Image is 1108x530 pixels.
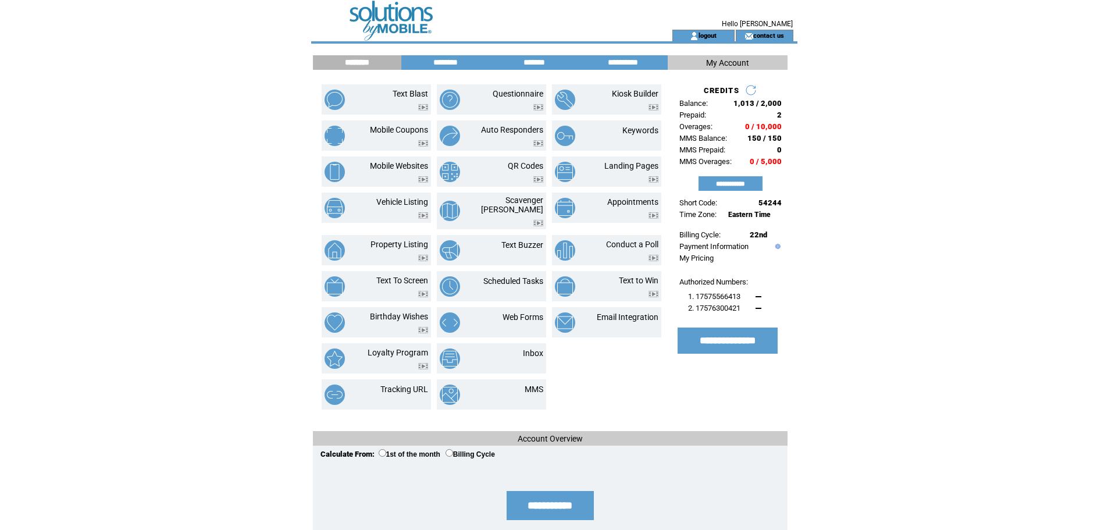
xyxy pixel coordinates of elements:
[688,304,740,312] span: 2. 17576300421
[379,450,440,458] label: 1st of the month
[325,162,345,182] img: mobile-websites.png
[555,276,575,297] img: text-to-win.png
[679,210,717,219] span: Time Zone:
[325,240,345,261] img: property-listing.png
[750,157,782,166] span: 0 / 5,000
[555,198,575,218] img: appointments.png
[745,122,782,131] span: 0 / 10,000
[555,240,575,261] img: conduct-a-poll.png
[733,99,782,108] span: 1,013 / 2,000
[753,31,784,39] a: contact us
[649,291,658,297] img: video.png
[523,348,543,358] a: Inbox
[555,126,575,146] img: keywords.png
[690,31,699,41] img: account_icon.gif
[483,276,543,286] a: Scheduled Tasks
[376,197,428,207] a: Vehicle Listing
[612,89,658,98] a: Kiosk Builder
[679,145,725,154] span: MMS Prepaid:
[370,125,428,134] a: Mobile Coupons
[325,312,345,333] img: birthday-wishes.png
[418,140,428,147] img: video.png
[481,125,543,134] a: Auto Responders
[758,198,782,207] span: 54244
[393,89,428,98] a: Text Blast
[440,90,460,110] img: questionnaire.png
[418,363,428,369] img: video.png
[750,230,767,239] span: 22nd
[525,385,543,394] a: MMS
[440,240,460,261] img: text-buzzer.png
[418,255,428,261] img: video.png
[325,126,345,146] img: mobile-coupons.png
[418,104,428,111] img: video.png
[619,276,658,285] a: Text to Win
[649,176,658,183] img: video.png
[706,58,749,67] span: My Account
[777,145,782,154] span: 0
[728,211,771,219] span: Eastern Time
[481,195,543,214] a: Scavenger [PERSON_NAME]
[679,122,712,131] span: Overages:
[622,126,658,135] a: Keywords
[688,292,740,301] span: 1. 17575566413
[501,240,543,250] a: Text Buzzer
[418,212,428,219] img: video.png
[597,312,658,322] a: Email Integration
[649,104,658,111] img: video.png
[368,348,428,357] a: Loyalty Program
[679,230,721,239] span: Billing Cycle:
[325,90,345,110] img: text-blast.png
[503,312,543,322] a: Web Forms
[440,162,460,182] img: qr-codes.png
[446,449,453,457] input: Billing Cycle
[418,327,428,333] img: video.png
[370,240,428,249] a: Property Listing
[704,86,739,95] span: CREDITS
[440,126,460,146] img: auto-responders.png
[679,198,717,207] span: Short Code:
[699,31,717,39] a: logout
[370,161,428,170] a: Mobile Websites
[679,242,749,251] a: Payment Information
[320,450,375,458] span: Calculate From:
[744,31,753,41] img: contact_us_icon.gif
[533,104,543,111] img: video.png
[679,278,748,286] span: Authorized Numbers:
[533,220,543,226] img: video.png
[555,312,575,333] img: email-integration.png
[440,385,460,405] img: mms.png
[555,162,575,182] img: landing-pages.png
[679,157,732,166] span: MMS Overages:
[679,111,706,119] span: Prepaid:
[376,276,428,285] a: Text To Screen
[649,212,658,219] img: video.png
[722,20,793,28] span: Hello [PERSON_NAME]
[508,161,543,170] a: QR Codes
[777,111,782,119] span: 2
[380,385,428,394] a: Tracking URL
[604,161,658,170] a: Landing Pages
[493,89,543,98] a: Questionnaire
[533,140,543,147] img: video.png
[679,99,708,108] span: Balance:
[325,276,345,297] img: text-to-screen.png
[440,312,460,333] img: web-forms.png
[518,434,583,443] span: Account Overview
[379,449,386,457] input: 1st of the month
[370,312,428,321] a: Birthday Wishes
[555,90,575,110] img: kiosk-builder.png
[533,176,543,183] img: video.png
[325,385,345,405] img: tracking-url.png
[607,197,658,207] a: Appointments
[446,450,495,458] label: Billing Cycle
[440,201,460,221] img: scavenger-hunt.png
[325,348,345,369] img: loyalty-program.png
[418,291,428,297] img: video.png
[679,254,714,262] a: My Pricing
[649,255,658,261] img: video.png
[325,198,345,218] img: vehicle-listing.png
[772,244,781,249] img: help.gif
[440,348,460,369] img: inbox.png
[418,176,428,183] img: video.png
